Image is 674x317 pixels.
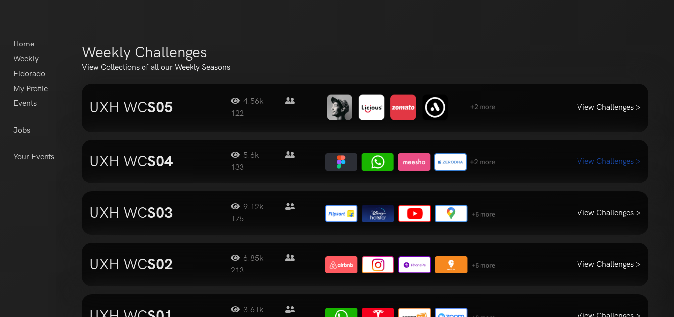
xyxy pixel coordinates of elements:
[13,67,45,82] a: Eldorado
[82,62,230,74] p: View Collections of all our Weekly Seasons
[325,256,495,273] img: Season brands
[577,208,641,218] a: View Challenges >
[89,256,216,273] h3: UXH WC
[231,201,275,213] span: 9.12k
[147,204,173,222] strong: S03
[13,150,54,165] a: Your Events
[147,153,173,171] strong: S04
[325,153,495,171] img: Season brands
[89,153,216,171] h3: UXH WC
[82,44,207,62] h3: Weekly Challenges
[231,253,275,265] span: 6.85k
[13,96,37,111] a: Events
[147,256,173,273] strong: S02
[231,96,275,108] span: 4.56k
[231,150,275,162] span: 5.6k
[325,205,495,222] img: Season brands
[577,260,641,269] a: View Challenges >
[13,52,39,67] a: Weekly
[325,93,495,122] img: Season brands
[231,304,275,316] span: 3.61k
[13,123,30,138] a: Jobs
[577,103,641,112] a: View Challenges >
[147,99,173,117] strong: S05
[577,157,641,166] a: View Challenges >
[13,82,48,96] a: My Profile
[89,204,216,222] h3: UXH WC
[13,37,34,52] a: Home
[89,99,216,117] h3: UXH WC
